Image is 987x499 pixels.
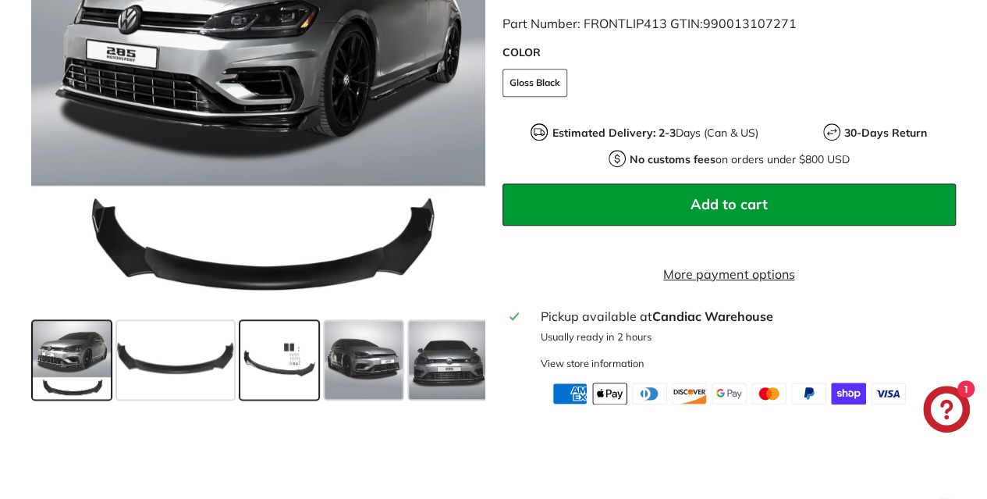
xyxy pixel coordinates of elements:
[831,383,866,405] img: shopify_pay
[918,386,975,437] inbox-online-store-chat: Shopify online store chat
[630,151,849,168] p: on orders under $800 USD
[541,356,644,371] div: View store information
[652,308,773,324] strong: Candiac Warehouse
[630,152,715,166] strong: No customs fees
[791,383,826,405] img: paypal
[703,16,797,31] span: 990013107271
[502,265,957,283] a: More payment options
[871,383,906,405] img: visa
[541,330,949,344] p: Usually ready in 2 hours
[552,126,675,140] strong: Estimated Delivery: 2-3
[672,383,707,405] img: discover
[632,383,667,405] img: diners_club
[552,125,758,141] p: Days (Can & US)
[502,45,957,61] label: COLOR
[844,126,927,140] strong: 30-Days Return
[552,383,588,405] img: american_express
[751,383,786,405] img: master
[712,383,747,405] img: google_pay
[502,16,797,31] span: Part Number: FRONTLIP413 GTIN:
[502,184,957,226] button: Add to cart
[691,195,768,213] span: Add to cart
[592,383,627,405] img: apple_pay
[541,307,949,326] div: Pickup available at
